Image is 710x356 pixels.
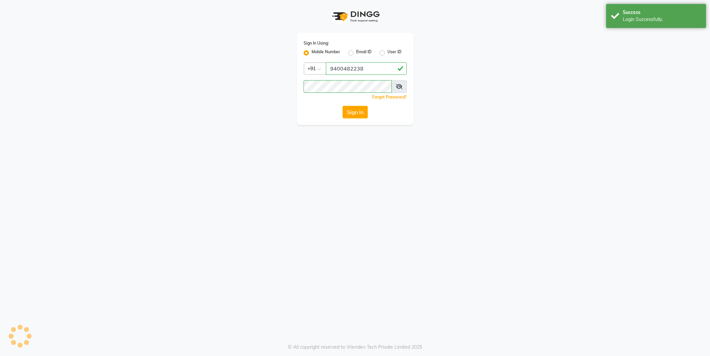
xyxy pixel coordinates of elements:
[304,40,329,46] label: Sign In Using:
[623,9,701,16] div: Success
[312,49,340,57] label: Mobile Number
[356,49,371,57] label: Email ID
[623,16,701,23] div: Login Successfully.
[387,49,401,57] label: User ID
[304,80,392,93] input: Username
[329,7,382,26] img: logo1.svg
[372,94,407,99] a: Forgot Password?
[326,62,407,75] input: Username
[343,106,368,118] button: Sign In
